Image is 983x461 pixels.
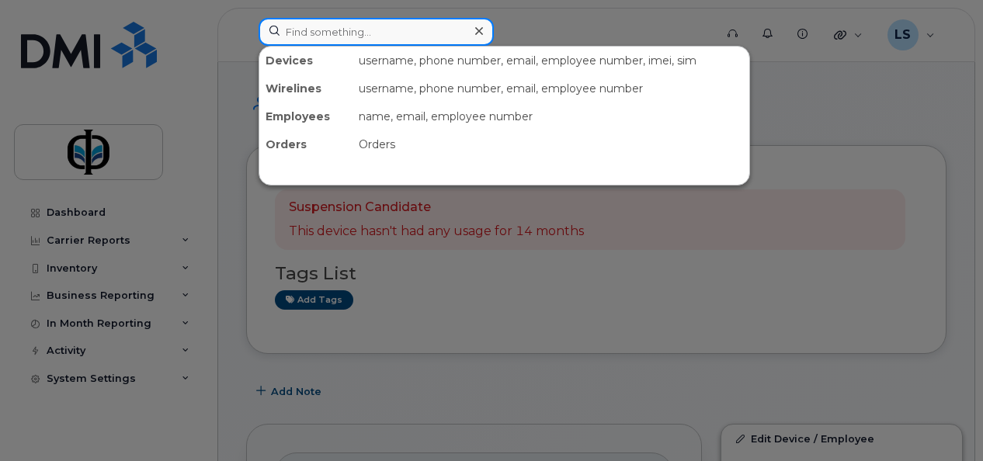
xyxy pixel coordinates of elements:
div: username, phone number, email, employee number [353,75,749,102]
div: Employees [259,102,353,130]
div: username, phone number, email, employee number, imei, sim [353,47,749,75]
div: Devices [259,47,353,75]
div: name, email, employee number [353,102,749,130]
div: Orders [353,130,749,158]
div: Orders [259,130,353,158]
div: Wirelines [259,75,353,102]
